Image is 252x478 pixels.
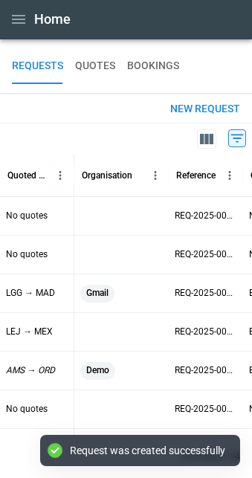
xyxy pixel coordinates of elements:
[6,287,55,300] p: LGG → MAD
[34,10,71,28] h1: Home
[6,326,53,338] p: LEJ → MEX
[175,287,237,300] p: REQ-2025-000080
[7,170,51,181] div: Quoted Route
[6,364,55,377] p: AMS → ORD
[6,248,48,261] p: No quotes
[220,166,239,185] button: Reference column menu
[82,170,132,181] div: Organisation
[175,403,237,416] p: REQ-2025-000077
[6,403,48,416] p: No quotes
[12,48,63,84] button: REQUESTS
[51,166,70,185] button: Quoted Route column menu
[80,274,114,312] span: Gmail
[146,166,165,185] button: Organisation column menu
[175,210,237,222] p: REQ-2025-000082
[175,326,237,338] p: REQ-2025-000079
[75,48,115,84] button: QUOTES
[80,352,115,390] span: Demo
[176,170,216,181] div: Reference
[158,94,252,123] button: New request
[175,364,237,377] p: REQ-2025-000078
[6,210,48,222] p: No quotes
[127,48,179,84] button: BOOKINGS
[175,248,237,261] p: REQ-2025-000081
[70,444,225,457] div: Request was created successfully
